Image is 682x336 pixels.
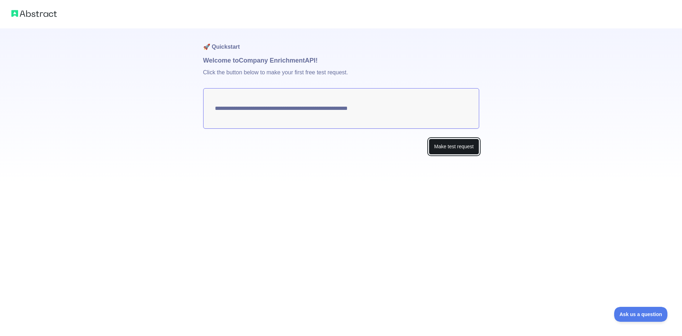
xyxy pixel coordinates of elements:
[203,28,479,55] h1: 🚀 Quickstart
[614,307,668,322] iframe: Toggle Customer Support
[429,139,479,155] button: Make test request
[203,55,479,65] h1: Welcome to Company Enrichment API!
[11,9,57,18] img: Abstract logo
[203,65,479,88] p: Click the button below to make your first free test request.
